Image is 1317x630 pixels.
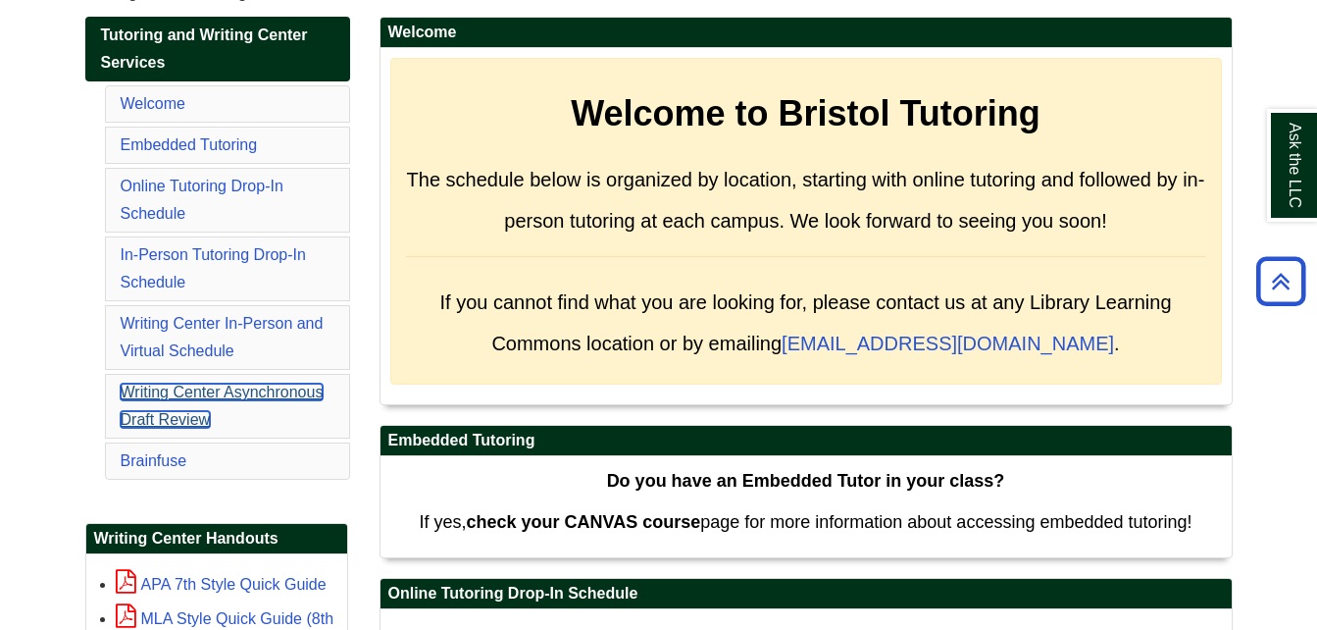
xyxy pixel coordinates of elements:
[121,452,187,469] a: Brainfuse
[86,524,347,554] h2: Writing Center Handouts
[121,384,324,428] a: Writing Center Asynchronous Draft Review
[121,178,283,222] a: Online Tutoring Drop-In Schedule
[121,95,185,112] a: Welcome
[85,17,350,81] a: Tutoring and Writing Center Services
[782,333,1114,354] a: [EMAIL_ADDRESS][DOMAIN_NAME]
[466,512,700,532] strong: check your CANVAS course
[380,426,1232,456] h2: Embedded Tutoring
[380,579,1232,609] h2: Online Tutoring Drop-In Schedule
[121,246,306,290] a: In-Person Tutoring Drop-In Schedule
[419,512,1191,532] span: If yes, page for more information about accessing embedded tutoring!
[407,169,1205,232] span: The schedule below is organized by location, starting with online tutoring and followed by in-per...
[121,136,258,153] a: Embedded Tutoring
[571,93,1040,133] strong: Welcome to Bristol Tutoring
[439,291,1171,354] span: If you cannot find what you are looking for, please contact us at any Library Learning Commons lo...
[380,18,1232,48] h2: Welcome
[1249,268,1312,294] a: Back to Top
[101,26,308,71] span: Tutoring and Writing Center Services
[607,471,1005,491] strong: Do you have an Embedded Tutor in your class?
[116,576,327,593] a: APA 7th Style Quick Guide
[121,315,324,359] a: Writing Center In-Person and Virtual Schedule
